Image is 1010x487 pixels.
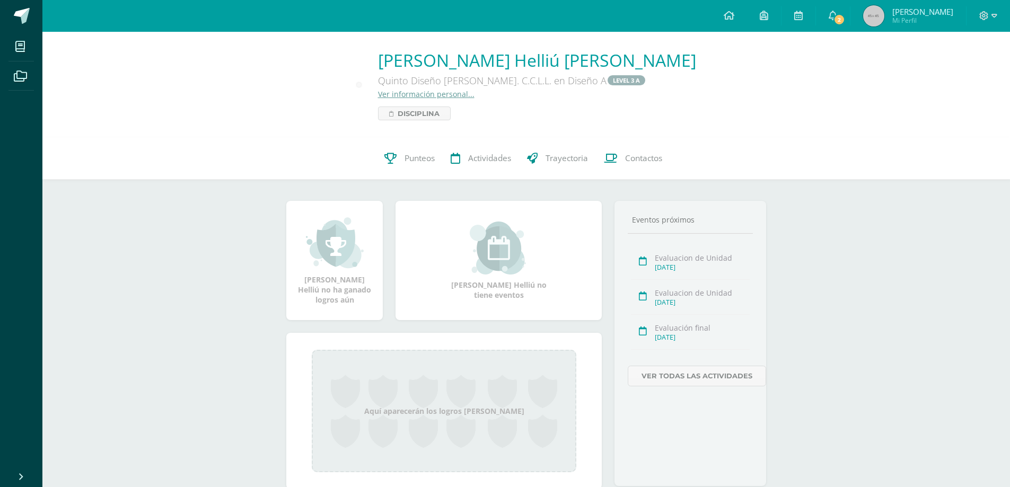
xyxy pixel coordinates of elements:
div: Aquí aparecerán los logros [PERSON_NAME] [312,350,576,472]
a: [PERSON_NAME] Helliú [PERSON_NAME] [378,49,696,72]
img: 45x45 [863,5,884,26]
span: Disciplina [398,107,440,120]
a: Ver todas las actividades [628,366,766,386]
span: 2 [833,14,845,25]
div: [DATE] [655,263,750,272]
a: Trayectoria [519,137,596,180]
div: Quinto Diseño [PERSON_NAME]. C.C.L.L. en Diseño A [378,72,696,89]
div: [PERSON_NAME] Helliú no ha ganado logros aún [297,216,372,305]
div: Eventos próximos [628,215,753,225]
a: Actividades [443,137,519,180]
div: Evaluacion de Unidad [655,288,750,298]
span: Contactos [625,153,662,164]
span: Punteos [405,153,435,164]
img: achievement_small.png [306,216,364,269]
div: [DATE] [655,333,750,342]
span: Mi Perfil [892,16,953,25]
span: Actividades [468,153,511,164]
a: Punteos [376,137,443,180]
span: Trayectoria [546,153,588,164]
div: [DATE] [655,298,750,307]
img: event_small.png [470,222,528,275]
a: Disciplina [378,107,451,120]
a: LEVEL 3 A [608,75,645,85]
div: [PERSON_NAME] Helliú no tiene eventos [446,222,552,300]
a: Contactos [596,137,670,180]
div: Evaluación final [655,323,750,333]
span: [PERSON_NAME] [892,6,953,17]
div: Evaluacion de Unidad [655,253,750,263]
a: Ver información personal... [378,89,475,99]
